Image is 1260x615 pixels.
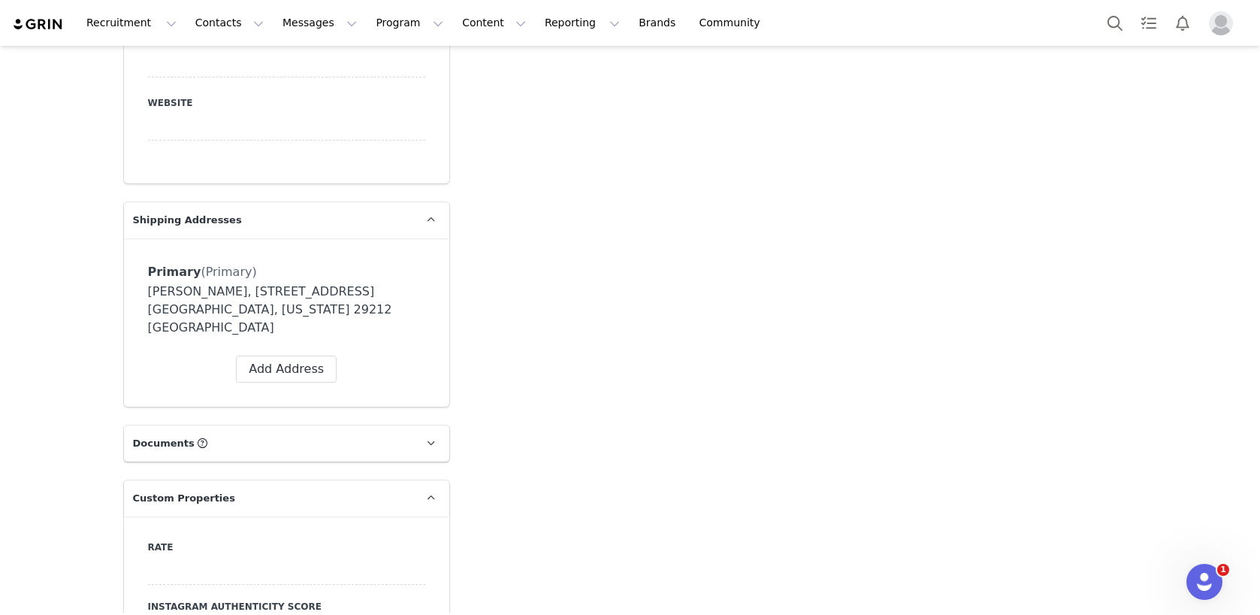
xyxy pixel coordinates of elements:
[148,265,201,279] span: Primary
[1186,564,1222,600] iframe: Intercom live chat
[186,6,273,40] button: Contacts
[1200,11,1248,35] button: Profile
[367,6,452,40] button: Program
[690,6,776,40] a: Community
[77,6,186,40] button: Recruitment
[133,491,235,506] span: Custom Properties
[453,6,535,40] button: Content
[1166,6,1199,40] button: Notifications
[1217,564,1229,576] span: 1
[201,265,256,279] span: (Primary)
[1098,6,1132,40] button: Search
[536,6,629,40] button: Reporting
[148,96,425,110] label: Website
[148,283,425,337] div: [PERSON_NAME], [STREET_ADDRESS] [GEOGRAPHIC_DATA], [US_STATE] 29212 [GEOGRAPHIC_DATA]
[12,17,65,32] img: grin logo
[236,356,337,383] button: Add Address
[148,541,425,554] label: Rate
[630,6,689,40] a: Brands
[133,436,195,451] span: Documents
[1132,6,1165,40] a: Tasks
[12,12,617,29] body: Rich Text Area. Press ALT-0 for help.
[148,600,425,613] label: Instagram Authenticity Score
[133,213,242,228] span: Shipping Addresses
[1209,11,1233,35] img: placeholder-profile.jpg
[273,6,366,40] button: Messages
